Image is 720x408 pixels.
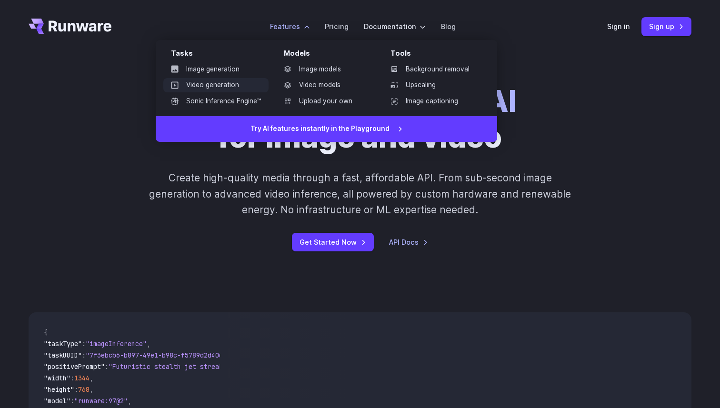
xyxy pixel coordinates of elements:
[156,116,497,142] a: Try AI features instantly in the Playground
[364,21,426,32] label: Documentation
[78,385,90,394] span: 768
[383,62,482,77] a: Background removal
[284,48,375,62] div: Models
[44,397,70,405] span: "model"
[105,362,109,371] span: :
[383,94,482,109] a: Image captioning
[70,374,74,382] span: :
[70,397,74,405] span: :
[44,351,82,359] span: "taskUUID"
[86,339,147,348] span: "imageInference"
[29,19,111,34] a: Go to /
[74,374,90,382] span: 1344
[441,21,456,32] a: Blog
[44,339,82,348] span: "taskType"
[147,339,150,348] span: ,
[163,94,269,109] a: Sonic Inference Engine™
[44,362,105,371] span: "positivePrompt"
[90,385,93,394] span: ,
[128,397,131,405] span: ,
[276,94,375,109] a: Upload your own
[74,385,78,394] span: :
[90,374,93,382] span: ,
[109,362,455,371] span: "Futuristic stealth jet streaking through a neon-lit cityscape with glowing purple exhaust"
[641,17,691,36] a: Sign up
[607,21,630,32] a: Sign in
[44,374,70,382] span: "width"
[44,328,48,337] span: {
[148,170,572,218] p: Create high-quality media through a fast, affordable API. From sub-second image generation to adv...
[389,237,428,248] a: API Docs
[86,351,230,359] span: "7f3ebcb6-b897-49e1-b98c-f5789d2d40d7"
[44,385,74,394] span: "height"
[390,48,482,62] div: Tools
[171,48,269,62] div: Tasks
[74,397,128,405] span: "runware:97@2"
[325,21,349,32] a: Pricing
[276,62,375,77] a: Image models
[292,233,374,251] a: Get Started Now
[82,351,86,359] span: :
[270,21,310,32] label: Features
[163,78,269,92] a: Video generation
[163,62,269,77] a: Image generation
[276,78,375,92] a: Video models
[82,339,86,348] span: :
[383,78,482,92] a: Upscaling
